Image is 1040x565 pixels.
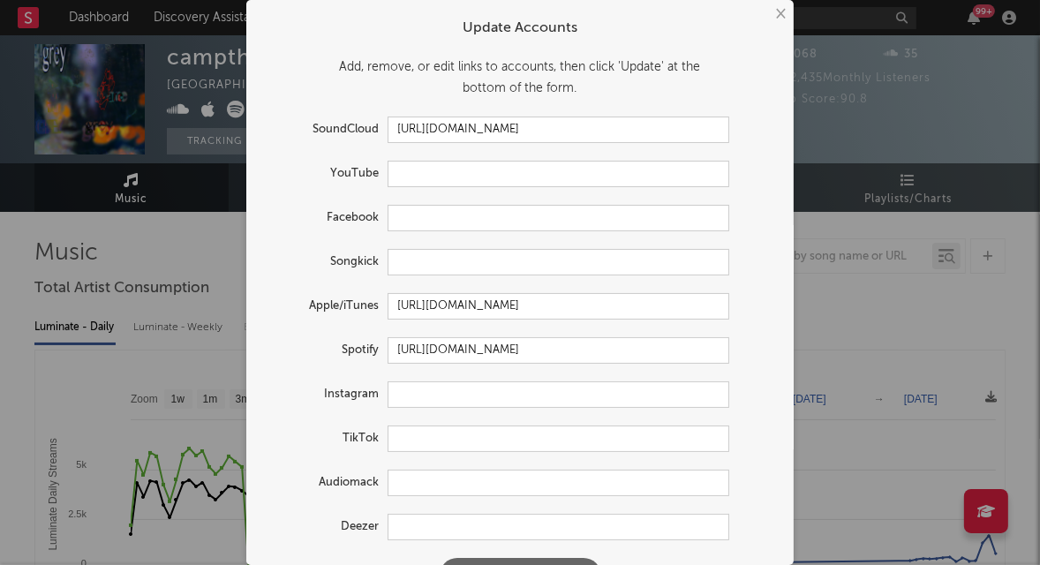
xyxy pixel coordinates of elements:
[264,56,776,99] div: Add, remove, or edit links to accounts, then click 'Update' at the bottom of the form.
[264,340,388,361] label: Spotify
[264,207,388,229] label: Facebook
[264,516,388,538] label: Deezer
[264,119,388,140] label: SoundCloud
[264,296,388,317] label: Apple/iTunes
[770,4,789,24] button: ×
[264,472,388,493] label: Audiomack
[264,428,388,449] label: TikTok
[264,163,388,185] label: YouTube
[264,252,388,273] label: Songkick
[264,384,388,405] label: Instagram
[264,18,776,39] div: Update Accounts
